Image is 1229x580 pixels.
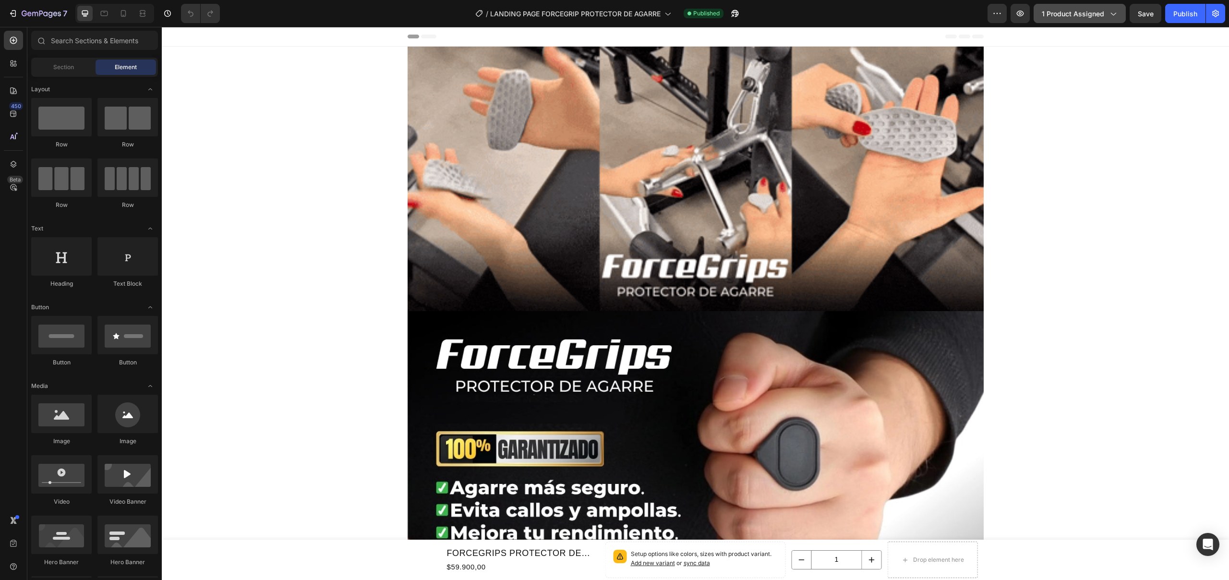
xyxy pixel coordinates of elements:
[97,437,158,446] div: Image
[97,497,158,506] div: Video Banner
[1130,4,1161,23] button: Save
[513,532,548,540] span: or
[31,140,92,149] div: Row
[1165,4,1205,23] button: Publish
[469,532,513,540] span: Add new variant
[9,102,23,110] div: 450
[693,9,720,18] span: Published
[4,4,72,23] button: 7
[181,4,220,23] div: Undo/Redo
[650,524,700,542] input: quantity
[53,63,74,72] span: Section
[751,529,802,537] div: Drop element here
[31,558,92,567] div: Hero Banner
[31,382,48,390] span: Media
[246,20,822,286] img: giphy.gif
[31,224,43,233] span: Text
[115,63,137,72] span: Element
[1196,533,1219,556] div: Open Intercom Messenger
[486,9,488,19] span: /
[284,519,438,534] h1: FORCEGRIPS PROTECTOR DE AGARRE
[490,9,661,19] span: LANDING PAGE FORCEGRIP PROTECTOR DE AGARRE
[97,279,158,288] div: Text Block
[97,140,158,149] div: Row
[143,300,158,315] span: Toggle open
[162,27,1229,580] iframe: Design area
[31,358,92,367] div: Button
[31,437,92,446] div: Image
[31,497,92,506] div: Video
[31,201,92,209] div: Row
[63,8,67,19] p: 7
[630,524,650,542] button: decrement
[1173,9,1197,19] div: Publish
[31,85,50,94] span: Layout
[284,534,438,547] div: $59.900,00
[1034,4,1126,23] button: 1 product assigned
[469,523,616,541] p: Setup options like colors, sizes with product variant.
[97,558,158,567] div: Hero Banner
[97,201,158,209] div: Row
[97,358,158,367] div: Button
[143,378,158,394] span: Toggle open
[143,82,158,97] span: Toggle open
[522,532,548,540] span: sync data
[31,303,49,312] span: Button
[143,221,158,236] span: Toggle open
[1138,10,1154,18] span: Save
[700,524,720,542] button: increment
[31,31,158,50] input: Search Sections & Elements
[7,176,23,183] div: Beta
[1042,9,1104,19] span: 1 product assigned
[31,279,92,288] div: Heading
